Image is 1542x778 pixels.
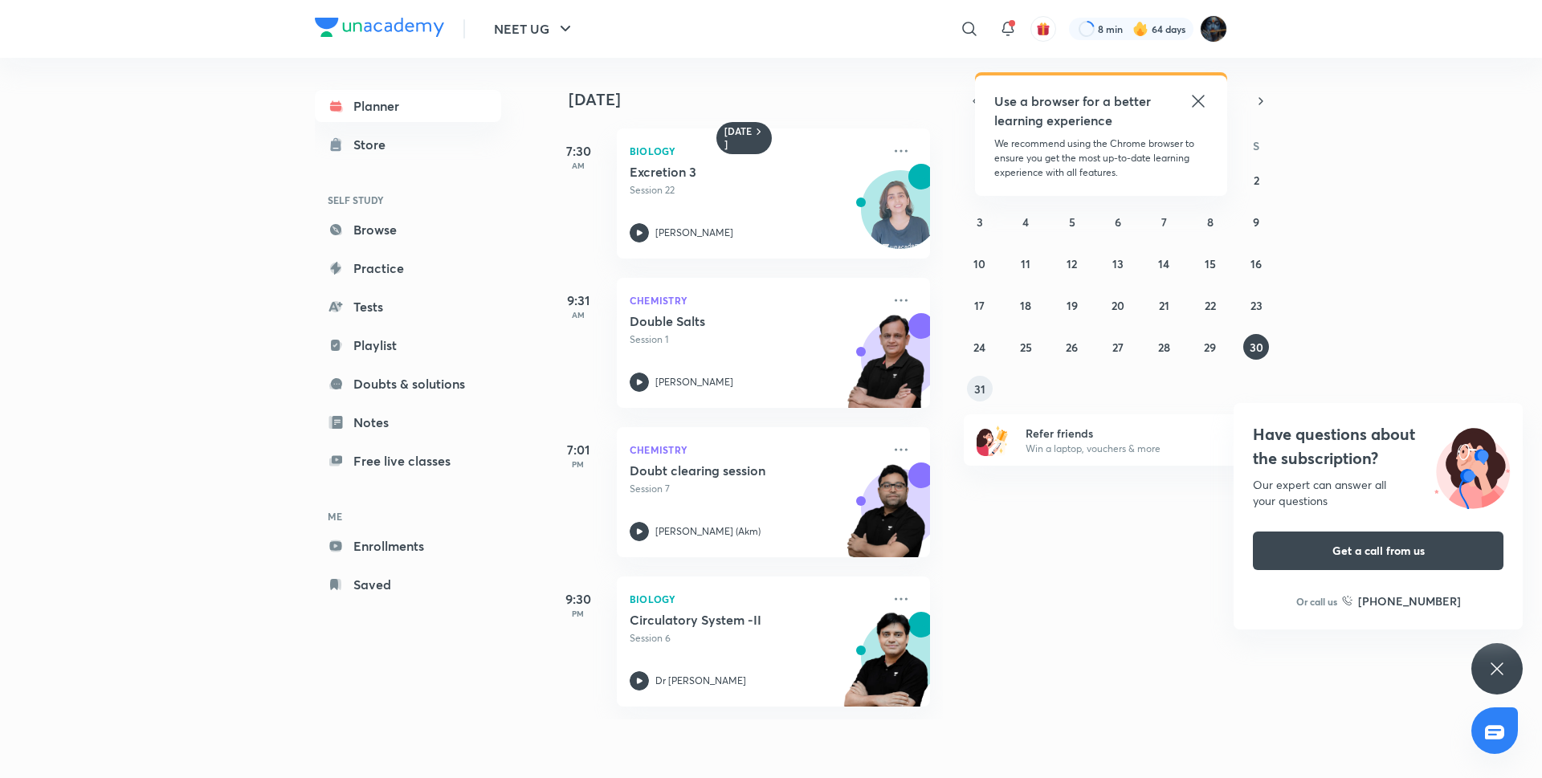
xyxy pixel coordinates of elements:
[315,406,501,438] a: Notes
[1112,256,1124,271] abbr: August 13, 2025
[546,161,610,170] p: AM
[842,462,930,573] img: unacademy
[1253,477,1503,509] div: Our expert can answer all your questions
[1253,532,1503,570] button: Get a call from us
[630,462,830,479] h5: Doubt clearing session
[967,376,993,401] button: August 31, 2025
[1158,256,1169,271] abbr: August 14, 2025
[315,252,501,284] a: Practice
[1197,292,1223,318] button: August 22, 2025
[315,445,501,477] a: Free live classes
[630,291,882,310] p: Chemistry
[1253,214,1259,230] abbr: August 9, 2025
[315,186,501,214] h6: SELF STUDY
[655,524,761,539] p: [PERSON_NAME] (Akm)
[977,214,983,230] abbr: August 3, 2025
[967,209,993,234] button: August 3, 2025
[1205,298,1216,313] abbr: August 22, 2025
[842,313,930,424] img: unacademy
[546,310,610,320] p: AM
[1105,251,1131,276] button: August 13, 2025
[1243,167,1269,193] button: August 2, 2025
[630,183,882,198] p: Session 22
[973,340,985,355] abbr: August 24, 2025
[1026,442,1223,456] p: Win a laptop, vouchers & more
[315,568,501,601] a: Saved
[315,18,444,37] img: Company Logo
[546,459,610,469] p: PM
[1112,340,1124,355] abbr: August 27, 2025
[630,482,882,496] p: Session 7
[1159,298,1169,313] abbr: August 21, 2025
[569,90,946,109] h4: [DATE]
[315,214,501,246] a: Browse
[1021,256,1030,271] abbr: August 11, 2025
[315,329,501,361] a: Playlist
[974,381,985,397] abbr: August 31, 2025
[1422,422,1523,509] img: ttu_illustration_new.svg
[1197,251,1223,276] button: August 15, 2025
[546,141,610,161] h5: 7:30
[1250,340,1263,355] abbr: August 30, 2025
[315,530,501,562] a: Enrollments
[1151,251,1177,276] button: August 14, 2025
[546,291,610,310] h5: 9:31
[1204,340,1216,355] abbr: August 29, 2025
[862,179,939,256] img: Avatar
[315,18,444,41] a: Company Logo
[1243,209,1269,234] button: August 9, 2025
[994,92,1154,130] h5: Use a browser for a better learning experience
[977,424,1009,456] img: referral
[1200,15,1227,43] img: Purnima Sharma
[1151,292,1177,318] button: August 21, 2025
[1022,214,1029,230] abbr: August 4, 2025
[630,332,882,347] p: Session 1
[630,612,830,628] h5: Circulatory System -II
[630,631,882,646] p: Session 6
[630,589,882,609] p: Biology
[1105,292,1131,318] button: August 20, 2025
[630,440,882,459] p: Chemistry
[1250,256,1262,271] abbr: August 16, 2025
[546,589,610,609] h5: 9:30
[1296,594,1337,609] p: Or call us
[1254,173,1259,188] abbr: August 2, 2025
[630,141,882,161] p: Biology
[1036,22,1050,36] img: avatar
[1342,593,1461,609] a: [PHONE_NUMBER]
[973,256,985,271] abbr: August 10, 2025
[1013,209,1038,234] button: August 4, 2025
[1030,16,1056,42] button: avatar
[1105,334,1131,360] button: August 27, 2025
[842,612,930,723] img: unacademy
[315,128,501,161] a: Store
[1197,209,1223,234] button: August 8, 2025
[1059,209,1085,234] button: August 5, 2025
[1358,593,1461,609] h6: [PHONE_NUMBER]
[1013,334,1038,360] button: August 25, 2025
[1013,251,1038,276] button: August 11, 2025
[1158,340,1170,355] abbr: August 28, 2025
[1067,256,1077,271] abbr: August 12, 2025
[1207,214,1214,230] abbr: August 8, 2025
[1026,425,1223,442] h6: Refer friends
[1069,214,1075,230] abbr: August 5, 2025
[967,334,993,360] button: August 24, 2025
[967,251,993,276] button: August 10, 2025
[1197,334,1223,360] button: August 29, 2025
[315,503,501,530] h6: ME
[315,291,501,323] a: Tests
[1059,251,1085,276] button: August 12, 2025
[1059,334,1085,360] button: August 26, 2025
[1115,214,1121,230] abbr: August 6, 2025
[353,135,395,154] div: Store
[1105,209,1131,234] button: August 6, 2025
[1020,298,1031,313] abbr: August 18, 2025
[655,226,733,240] p: [PERSON_NAME]
[1112,298,1124,313] abbr: August 20, 2025
[315,368,501,400] a: Doubts & solutions
[546,609,610,618] p: PM
[1020,340,1032,355] abbr: August 25, 2025
[967,292,993,318] button: August 17, 2025
[546,440,610,459] h5: 7:01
